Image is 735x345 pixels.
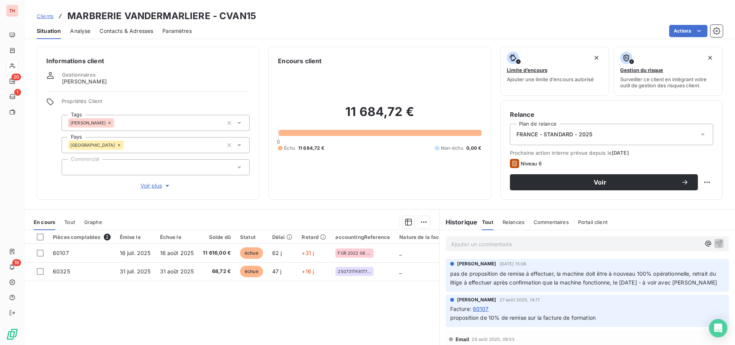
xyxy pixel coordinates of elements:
img: Logo LeanPay [6,328,18,340]
div: Émise le [120,234,151,240]
input: Ajouter une valeur [114,119,120,126]
input: Ajouter une valeur [68,164,74,171]
span: Contacts & Adresses [100,27,153,35]
span: FRANCE - STANDARD - 2025 [516,131,593,138]
span: Email [456,336,470,342]
span: +16 j [302,268,314,275]
span: Portail client [578,219,608,225]
span: Ajouter une limite d’encours autorisé [507,76,594,82]
div: Pièces comptables [53,234,111,240]
span: pas de proposition de remise à effectuer, la machine doit être à nouveau 100% opérationnelle, ret... [450,270,718,286]
span: 16 août 2025 [160,250,194,256]
span: Non-échu [441,145,463,152]
span: 20 [11,74,21,80]
span: FOR 2022 06 9515 [338,251,371,255]
span: Propriétés Client [62,98,250,109]
span: 31 juil. 2025 [120,268,151,275]
span: 68,72 € [203,268,231,275]
span: [PERSON_NAME] [62,78,107,85]
h6: Encours client [278,56,322,65]
span: Prochaine action interne prévue depuis le [510,150,713,156]
span: Graphe [84,219,102,225]
span: Tout [64,219,75,225]
div: Statut [240,234,263,240]
h6: Relance [510,110,713,119]
h3: MARBRERIE VANDERMARLIERE - CVAN15 [67,9,256,23]
span: Relances [503,219,524,225]
span: 16 juil. 2025 [120,250,151,256]
span: 0 [277,139,280,145]
span: 31 août 2025 [160,268,194,275]
span: [GEOGRAPHIC_DATA] [70,143,115,147]
span: [PERSON_NAME] [457,296,497,303]
div: Échue le [160,234,194,240]
span: 11 684,72 € [298,145,325,152]
span: Limite d’encours [507,67,547,73]
a: Clients [37,12,54,20]
div: Retard [302,234,326,240]
span: 47 j [272,268,282,275]
span: En cours [34,219,55,225]
span: 2 [104,234,111,240]
span: Clients [37,13,54,19]
span: [PERSON_NAME] [70,121,106,125]
span: [PERSON_NAME] [457,260,497,267]
span: Échu [284,145,295,152]
span: +31 j [302,250,314,256]
button: Limite d’encoursAjouter une limite d’encours autorisé [500,47,609,96]
span: Tout [482,219,493,225]
button: Actions [669,25,707,37]
span: Voir plus [140,182,171,190]
span: Facture : [450,305,471,313]
span: Voir [519,179,681,185]
span: Analyse [70,27,90,35]
button: Voir plus [62,181,250,190]
span: Gestion du risque [620,67,663,73]
button: Voir [510,174,698,190]
span: échue [240,247,263,259]
span: [DATE] [612,150,629,156]
span: 0,00 € [466,145,482,152]
span: 27 août 2025, 14:17 [500,298,540,302]
span: 19 [12,259,21,266]
h2: 11 684,72 € [278,104,481,127]
span: échue [240,266,263,277]
span: 250731TK61770NG [338,269,371,274]
span: Gestionnaires [62,72,96,78]
div: accountingReference [335,234,390,240]
span: [DATE] 15:06 [500,262,527,266]
span: 1 [14,89,21,96]
div: Délai [272,234,293,240]
button: Gestion du risqueSurveiller ce client en intégrant votre outil de gestion des risques client. [614,47,723,96]
span: 60325 [53,268,70,275]
span: Commentaires [534,219,569,225]
div: Nature de la facture [399,234,449,240]
div: Open Intercom Messenger [709,319,727,337]
span: 11 616,00 € [203,249,231,257]
span: Paramètres [162,27,192,35]
h6: Historique [439,217,478,227]
span: _ [399,268,402,275]
input: Ajouter une valeur [124,142,130,149]
span: Situation [37,27,61,35]
span: 26 août 2025, 08:53 [472,337,514,342]
span: 60107 [473,305,489,313]
span: Surveiller ce client en intégrant votre outil de gestion des risques client. [620,76,716,88]
div: TH [6,5,18,17]
span: 62 j [272,250,282,256]
div: Solde dû [203,234,231,240]
h6: Informations client [46,56,250,65]
span: Niveau 6 [521,160,542,167]
span: _ [399,250,402,256]
span: proposition de 10% de remise sur la facture de formation [450,314,596,321]
span: 60107 [53,250,69,256]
